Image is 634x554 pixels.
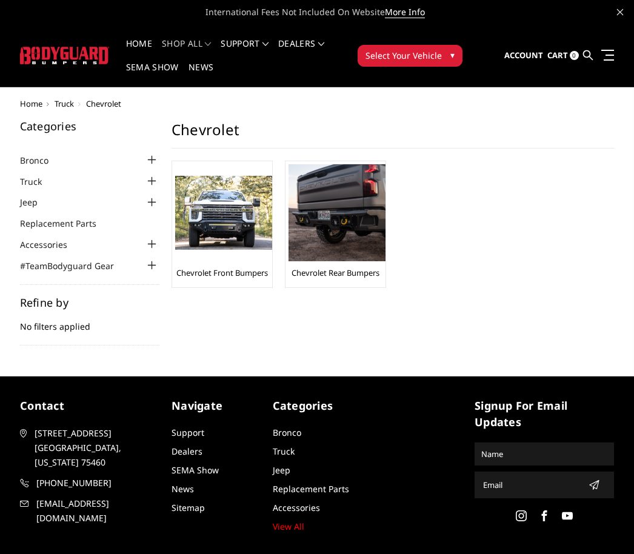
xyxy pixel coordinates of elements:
[20,217,112,230] a: Replacement Parts
[358,45,462,67] button: Select Your Vehicle
[273,446,295,457] a: Truck
[20,121,159,132] h5: Categories
[172,398,261,414] h5: Navigate
[20,154,64,167] a: Bronco
[86,98,121,109] span: Chevrolet
[221,39,269,63] a: Support
[478,475,584,495] input: Email
[547,50,568,61] span: Cart
[36,476,159,490] span: [PHONE_NUMBER]
[126,63,179,87] a: SEMA Show
[20,175,57,188] a: Truck
[20,496,159,526] a: [EMAIL_ADDRESS][DOMAIN_NAME]
[172,427,204,438] a: Support
[273,483,349,495] a: Replacement Parts
[172,121,615,149] h1: Chevrolet
[278,39,324,63] a: Dealers
[172,483,194,495] a: News
[20,47,109,64] img: BODYGUARD BUMPERS
[273,427,301,438] a: Bronco
[55,98,74,109] a: Truck
[20,476,159,490] a: [PHONE_NUMBER]
[504,39,543,72] a: Account
[172,446,202,457] a: Dealers
[20,398,159,414] h5: contact
[20,297,159,308] h5: Refine by
[20,98,42,109] a: Home
[292,267,379,278] a: Chevrolet Rear Bumpers
[172,464,219,476] a: SEMA Show
[35,426,157,470] span: [STREET_ADDRESS] [GEOGRAPHIC_DATA], [US_STATE] 75460
[162,39,211,63] a: shop all
[273,521,304,532] a: View All
[20,238,82,251] a: Accessories
[273,464,290,476] a: Jeep
[189,63,213,87] a: News
[20,196,53,209] a: Jeep
[126,39,152,63] a: Home
[547,39,579,72] a: Cart 0
[36,496,159,526] span: [EMAIL_ADDRESS][DOMAIN_NAME]
[273,502,320,513] a: Accessories
[20,259,129,272] a: #TeamBodyguard Gear
[172,502,205,513] a: Sitemap
[450,48,455,61] span: ▾
[504,50,543,61] span: Account
[20,297,159,345] div: No filters applied
[385,6,425,18] a: More Info
[475,398,614,430] h5: signup for email updates
[273,398,362,414] h5: Categories
[176,267,268,278] a: Chevrolet Front Bumpers
[476,444,612,464] input: Name
[365,49,442,62] span: Select Your Vehicle
[570,51,579,60] span: 0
